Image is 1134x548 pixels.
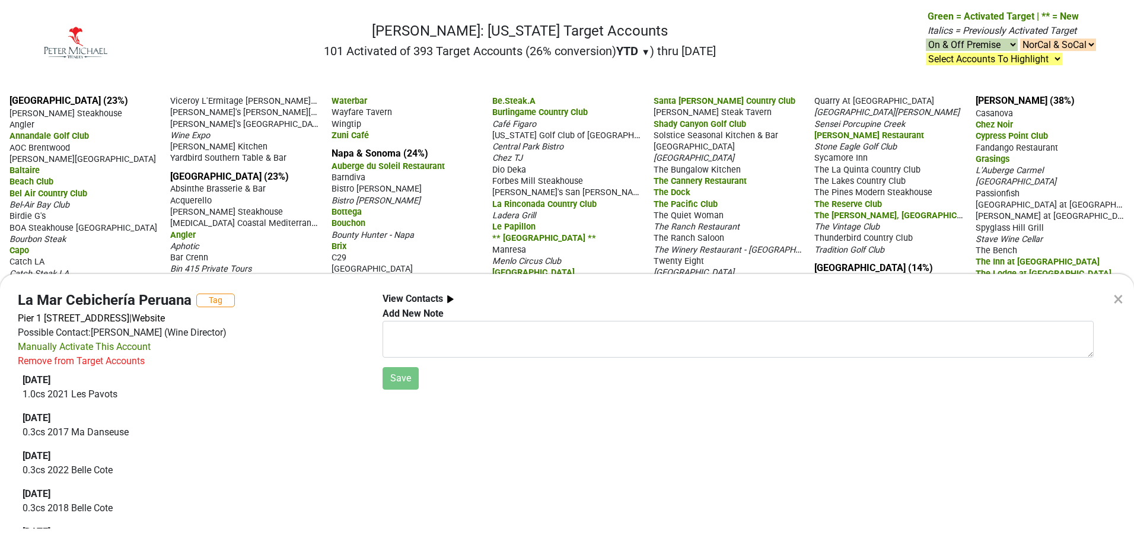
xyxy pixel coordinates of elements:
button: Save [383,367,419,390]
div: Possible Contact: [PERSON_NAME] (Wine Director) [18,326,365,340]
a: Website [132,313,165,324]
div: [DATE] [23,449,360,463]
div: [DATE] [23,373,360,387]
div: [DATE] [23,411,360,425]
div: Remove from Target Accounts [18,354,145,368]
div: [DATE] [23,487,360,501]
p: 0.3 cs 2022 Belle Cote [23,463,360,477]
div: [DATE] [23,525,360,539]
h4: La Mar Cebichería Peruana [18,292,192,309]
div: Manually Activate This Account [18,340,151,354]
p: 1.0 cs 2021 Les Pavots [23,387,360,402]
div: × [1113,285,1123,313]
p: 0.3 cs 2018 Belle Cote [23,501,360,515]
b: Add New Note [383,308,444,319]
a: Pier 1 [STREET_ADDRESS] [18,313,129,324]
img: arrow_right.svg [443,292,458,307]
b: View Contacts [383,293,443,304]
span: | [129,313,132,324]
button: Tag [196,294,235,307]
p: 0.3 cs 2017 Ma Danseuse [23,425,360,439]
